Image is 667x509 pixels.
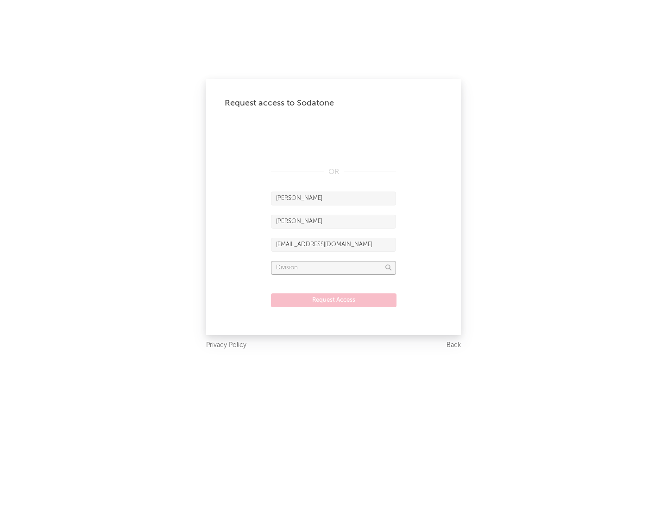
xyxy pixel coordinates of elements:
a: Privacy Policy [206,340,246,351]
button: Request Access [271,293,396,307]
div: OR [271,167,396,178]
input: Email [271,238,396,252]
div: Request access to Sodatone [225,98,442,109]
input: Last Name [271,215,396,229]
input: First Name [271,192,396,205]
input: Division [271,261,396,275]
a: Back [447,340,461,351]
